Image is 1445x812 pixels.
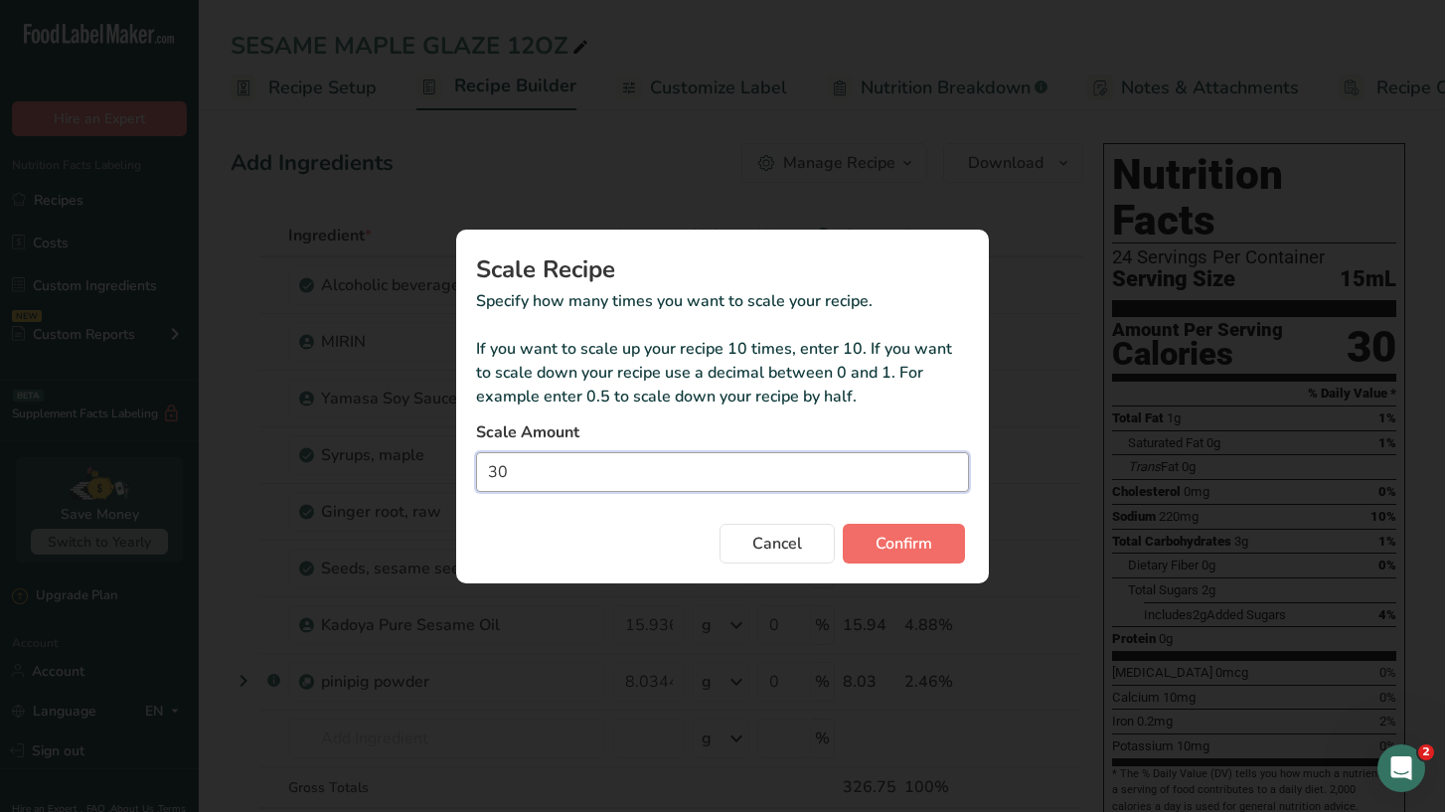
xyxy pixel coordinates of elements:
[1377,744,1425,792] iframe: Intercom live chat
[476,420,579,444] span: Scale Amount
[876,532,932,556] span: Confirm
[1418,744,1434,760] span: 2
[476,257,969,281] h1: Scale Recipe
[476,289,969,408] p: Specify how many times you want to scale your recipe. If you want to scale up your recipe 10 time...
[843,524,965,564] button: Confirm
[720,524,835,564] button: Cancel
[752,532,802,556] span: Cancel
